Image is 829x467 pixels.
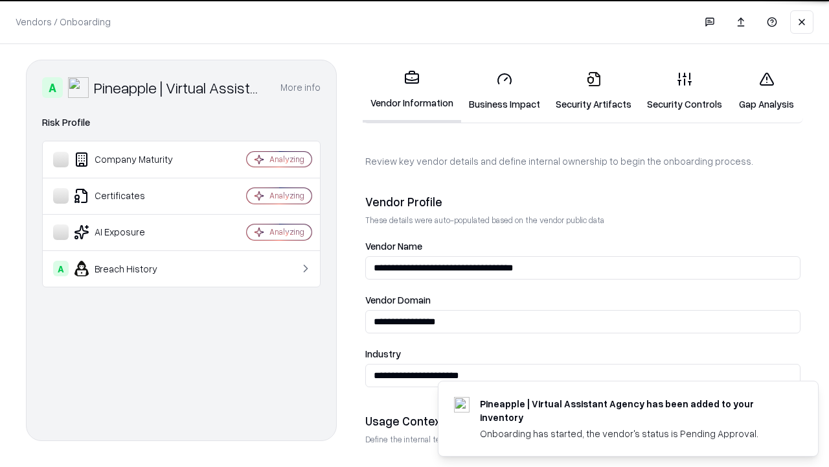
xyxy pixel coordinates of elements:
[365,434,801,445] p: Define the internal team and reason for using this vendor. This helps assess business relevance a...
[480,427,787,440] div: Onboarding has started, the vendor's status is Pending Approval.
[269,154,304,165] div: Analyzing
[454,397,470,413] img: trypineapple.com
[548,61,639,121] a: Security Artifacts
[42,115,321,130] div: Risk Profile
[68,77,89,98] img: Pineapple | Virtual Assistant Agency
[365,413,801,429] div: Usage Context
[42,77,63,98] div: A
[365,349,801,359] label: Industry
[53,261,208,276] div: Breach History
[639,61,730,121] a: Security Controls
[365,194,801,210] div: Vendor Profile
[94,77,265,98] div: Pineapple | Virtual Assistant Agency
[269,226,304,237] div: Analyzing
[365,241,801,251] label: Vendor Name
[365,215,801,226] p: These details were auto-populated based on the vendor public data
[280,76,321,99] button: More info
[461,61,548,121] a: Business Impact
[363,60,461,123] a: Vendor Information
[53,188,208,204] div: Certificates
[730,61,803,121] a: Gap Analysis
[365,295,801,305] label: Vendor Domain
[480,397,787,424] div: Pineapple | Virtual Assistant Agency has been added to your inventory
[269,190,304,201] div: Analyzing
[53,152,208,167] div: Company Maturity
[16,15,111,29] p: Vendors / Onboarding
[53,261,69,276] div: A
[53,224,208,240] div: AI Exposure
[365,154,801,168] p: Review key vendor details and define internal ownership to begin the onboarding process.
